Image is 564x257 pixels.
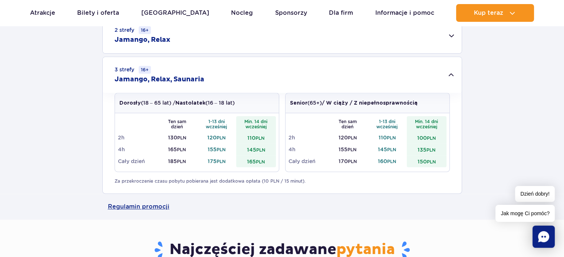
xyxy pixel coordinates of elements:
td: 120 [197,132,237,143]
td: Cały dzień [118,155,158,167]
p: (65+) [290,99,418,107]
strong: Dorosły [119,101,141,106]
td: 2h [288,132,328,143]
small: PLN [427,159,436,165]
td: 2h [118,132,158,143]
a: Dla firm [329,4,353,22]
th: Min. 14 dni wcześniej [407,116,446,132]
td: 175 [197,155,237,167]
a: Atrakcje [30,4,55,22]
strong: / W ciąży / Z niepełnosprawnością [322,101,418,106]
td: 150 [407,155,446,167]
h2: Jamango, Relax, Saunaria [115,75,204,84]
strong: Nastolatek [175,101,205,106]
th: 1-13 dni wcześniej [367,116,407,132]
small: PLN [348,135,357,141]
td: 160 [367,155,407,167]
td: 4h [118,143,158,155]
td: 110 [236,132,276,143]
small: PLN [387,135,396,141]
td: 135 [407,143,446,155]
small: PLN [347,147,356,152]
div: Chat [532,226,555,248]
td: 145 [367,143,407,155]
small: PLN [177,147,186,152]
td: 165 [157,143,197,155]
small: PLN [256,159,265,165]
strong: Senior [290,101,307,106]
small: PLN [426,147,435,153]
p: Za przekroczenie czasu pobytu pobierana jest dodatkowa opłata (10 PLN / 15 minut). [115,178,450,185]
td: 110 [367,132,407,143]
h2: Jamango, Relax [115,35,170,44]
small: PLN [387,159,396,164]
a: Nocleg [231,4,253,22]
small: PLN [217,135,225,141]
td: 4h [288,143,328,155]
th: Ten sam dzień [157,116,197,132]
td: 100 [407,132,446,143]
th: 1-13 dni wcześniej [197,116,237,132]
small: PLN [256,147,265,153]
td: 165 [236,155,276,167]
small: PLN [177,159,186,164]
small: PLN [387,147,396,152]
a: [GEOGRAPHIC_DATA] [141,4,209,22]
span: Jak mogę Ci pomóc? [495,205,555,222]
span: Kup teraz [474,10,503,16]
td: 185 [157,155,197,167]
th: Min. 14 dni wcześniej [236,116,276,132]
small: PLN [177,135,186,141]
span: Dzień dobry! [515,186,555,202]
td: Cały dzień [288,155,328,167]
a: Sponsorzy [275,4,307,22]
a: Informacje i pomoc [375,4,434,22]
small: PLN [217,159,225,164]
small: 2 strefy [115,26,151,34]
small: 3 strefy [115,66,151,74]
a: Regulamin promocji [108,194,456,220]
td: 155 [328,143,367,155]
td: 130 [157,132,197,143]
th: Ten sam dzień [328,116,367,132]
button: Kup teraz [456,4,534,22]
small: PLN [427,135,436,141]
p: (18 – 65 lat) / (16 – 18 lat) [119,99,235,107]
small: 16+ [139,66,151,74]
small: PLN [255,135,264,141]
td: 120 [328,132,367,143]
small: 16+ [139,26,151,34]
a: Bilety i oferta [77,4,119,22]
td: 145 [236,143,276,155]
td: 170 [328,155,367,167]
small: PLN [217,147,225,152]
small: PLN [348,159,357,164]
td: 155 [197,143,237,155]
